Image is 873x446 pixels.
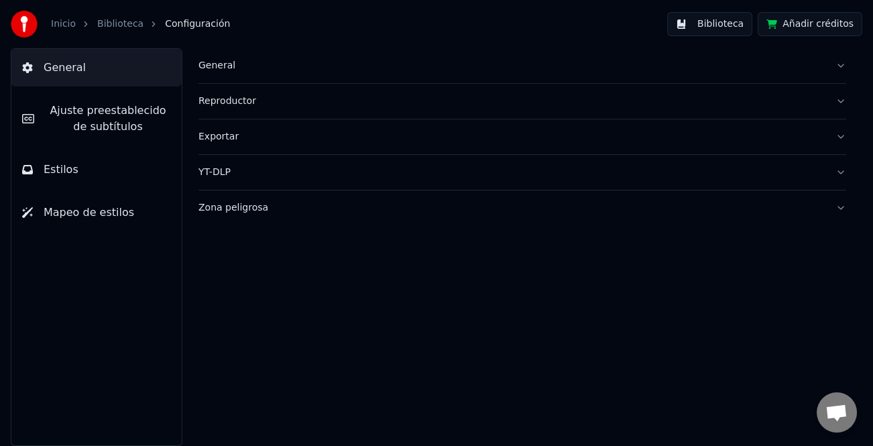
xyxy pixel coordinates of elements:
button: Zona peligrosa [198,190,846,225]
img: youka [11,11,38,38]
div: Exportar [198,130,825,144]
button: General [11,49,182,87]
span: Mapeo de estilos [44,205,134,221]
div: General [198,59,825,72]
span: Estilos [44,162,78,178]
span: Configuración [165,17,230,31]
div: Reproductor [198,95,825,108]
button: Ajuste preestablecido de subtítulos [11,92,182,146]
span: Ajuste preestablecido de subtítulos [45,103,171,135]
div: YT-DLP [198,166,825,179]
button: Reproductor [198,84,846,119]
button: Exportar [198,119,846,154]
nav: breadcrumb [51,17,230,31]
div: Zona peligrosa [198,201,825,215]
a: Biblioteca [97,17,143,31]
button: Estilos [11,151,182,188]
div: Chat abierto [817,392,857,433]
button: Añadir créditos [758,12,862,36]
span: General [44,60,86,76]
button: Mapeo de estilos [11,194,182,231]
a: Inicio [51,17,76,31]
button: Biblioteca [667,12,752,36]
button: General [198,48,846,83]
button: YT-DLP [198,155,846,190]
